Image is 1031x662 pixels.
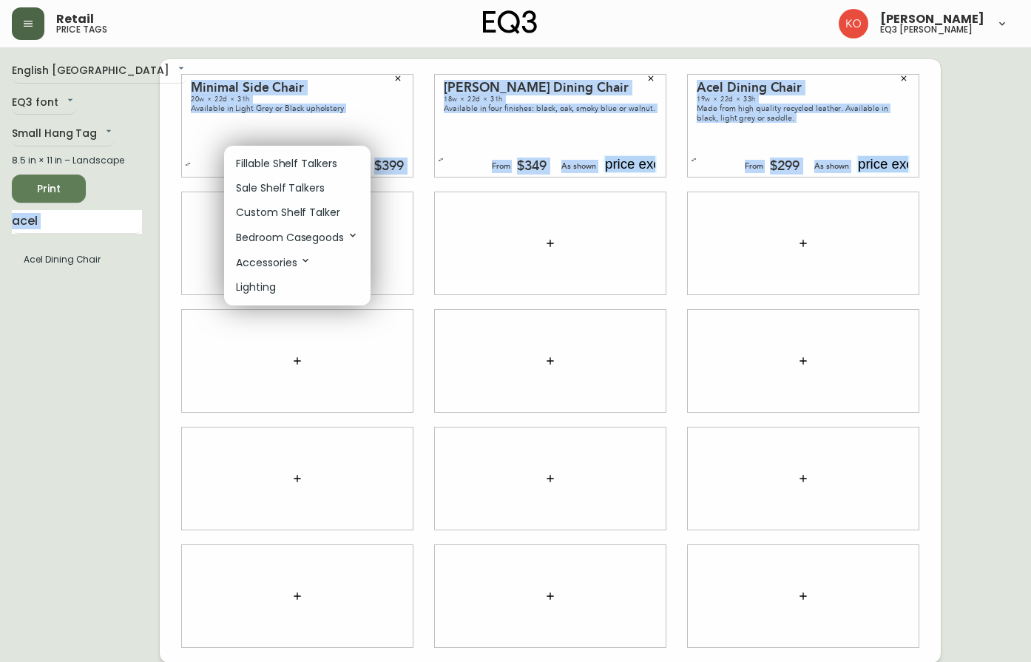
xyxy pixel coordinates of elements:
[236,229,359,246] p: Bedroom Casegoods
[236,280,276,295] p: Lighting
[236,156,337,172] p: Fillable Shelf Talkers
[236,254,311,271] p: Accessories
[236,205,340,220] p: Custom Shelf Talker
[236,180,325,196] p: Sale Shelf Talkers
